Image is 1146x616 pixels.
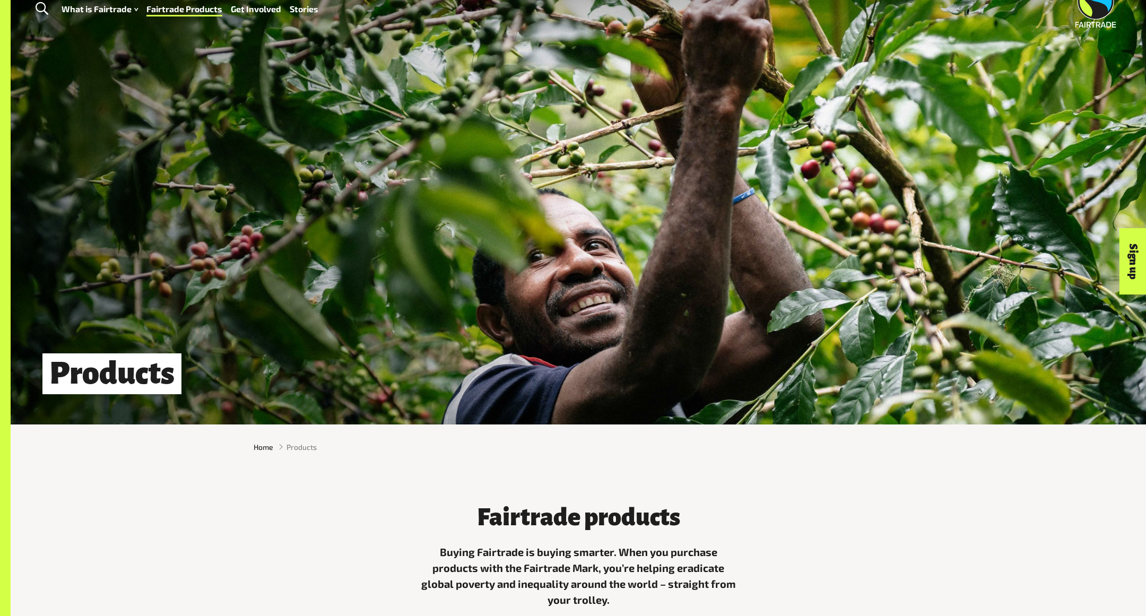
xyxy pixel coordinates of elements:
a: Get Involved [231,2,281,17]
a: What is Fairtrade [62,2,138,17]
span: Products [286,441,317,453]
h1: Products [42,353,181,394]
a: Fairtrade Products [146,2,222,17]
h3: Fairtrade products [419,504,737,531]
p: Buying Fairtrade is buying smarter. When you purchase products with the Fairtrade Mark, you’re he... [419,544,737,608]
a: Stories [290,2,318,17]
a: Home [254,441,273,453]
